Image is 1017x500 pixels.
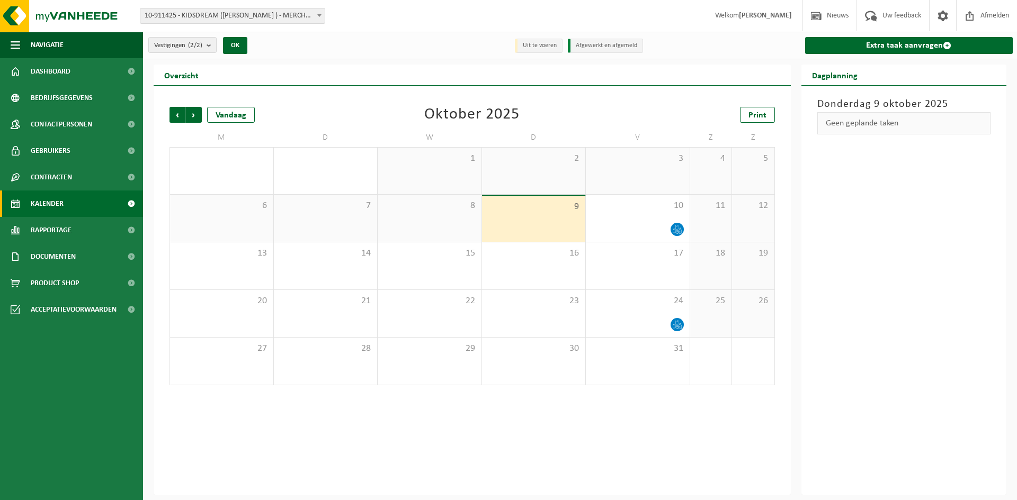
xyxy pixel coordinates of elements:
span: 10 [591,200,684,212]
span: 10-911425 - KIDSDREAM (VAN RIET, NATHALIE ) - MERCHTEM [140,8,325,24]
span: 14 [279,248,372,259]
span: Bedrijfsgegevens [31,85,93,111]
span: 1 [383,153,476,165]
span: 30 [487,343,581,354]
span: 2 [487,153,581,165]
td: Z [690,128,733,147]
td: M [169,128,274,147]
h3: Donderdag 9 oktober 2025 [817,96,991,112]
h2: Dagplanning [801,65,868,85]
td: W [378,128,482,147]
span: Print [748,111,766,120]
span: Volgende [186,107,202,123]
span: 6 [175,200,268,212]
span: 7 [279,200,372,212]
span: Rapportage [31,217,72,243]
td: D [274,128,378,147]
span: 5 [737,153,769,165]
span: Navigatie [31,32,64,58]
span: 29 [383,343,476,354]
span: Documenten [31,243,76,270]
span: 10-911425 - KIDSDREAM (VAN RIET, NATHALIE ) - MERCHTEM [140,8,325,23]
span: 4 [695,153,727,165]
span: 19 [737,248,769,259]
span: 23 [487,295,581,307]
span: 25 [695,295,727,307]
span: Kalender [31,190,64,217]
span: 16 [487,248,581,259]
span: 17 [591,248,684,259]
td: Z [732,128,774,147]
div: Oktober 2025 [424,107,520,123]
li: Uit te voeren [515,39,563,53]
span: 13 [175,248,268,259]
count: (2/2) [188,42,202,49]
span: Contracten [31,164,72,190]
td: D [482,128,586,147]
strong: [PERSON_NAME] [739,12,792,20]
div: Vandaag [207,107,255,123]
span: 27 [175,343,268,354]
span: 28 [279,343,372,354]
div: Geen geplande taken [817,112,991,134]
span: Vestigingen [154,38,202,53]
span: Gebruikers [31,138,70,164]
span: 12 [737,200,769,212]
span: 3 [591,153,684,165]
span: 26 [737,295,769,307]
span: 8 [383,200,476,212]
span: 31 [591,343,684,354]
button: Vestigingen(2/2) [148,37,217,53]
span: 24 [591,295,684,307]
li: Afgewerkt en afgemeld [568,39,643,53]
span: 20 [175,295,268,307]
span: Acceptatievoorwaarden [31,296,117,323]
td: V [586,128,690,147]
span: 21 [279,295,372,307]
span: 11 [695,200,727,212]
button: OK [223,37,247,54]
span: Dashboard [31,58,70,85]
span: Contactpersonen [31,111,92,138]
span: 18 [695,248,727,259]
span: Product Shop [31,270,79,296]
h2: Overzicht [154,65,209,85]
a: Extra taak aanvragen [805,37,1013,54]
a: Print [740,107,775,123]
span: Vorige [169,107,185,123]
span: 15 [383,248,476,259]
span: 9 [487,201,581,213]
span: 22 [383,295,476,307]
